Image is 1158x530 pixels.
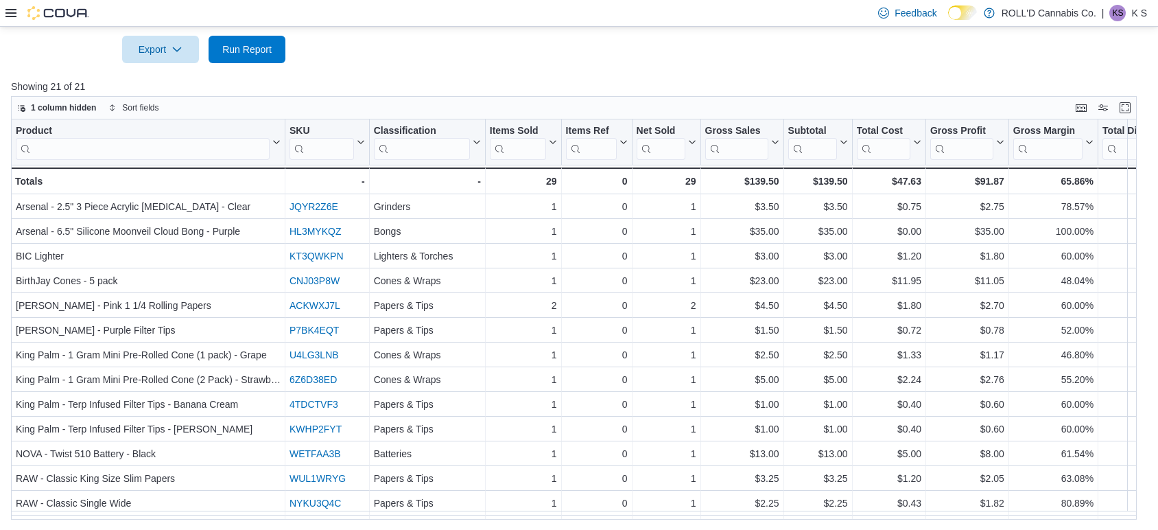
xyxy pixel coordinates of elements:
div: Classification [374,124,470,137]
div: Papers & Tips [374,470,481,487]
div: 0 [566,223,628,240]
div: Grinders [374,198,481,215]
div: RAW - Classic King Size Slim Papers [16,470,281,487]
div: Items Ref [566,124,617,137]
div: 0 [566,248,628,264]
a: WETFAA3B [289,448,341,459]
div: 1 [637,198,696,215]
div: $35.00 [788,223,848,240]
div: 1 [637,371,696,388]
p: Showing 21 of 21 [11,80,1148,93]
span: KS [1112,5,1123,21]
div: SKU URL [289,124,354,159]
div: Gross Margin [1013,124,1083,137]
div: $1.00 [705,396,779,413]
div: $139.50 [705,173,779,189]
div: $5.00 [857,446,921,462]
div: 60.00% [1013,297,1094,314]
button: Sort fields [103,100,164,116]
div: $1.33 [857,347,921,363]
div: $2.24 [857,371,921,388]
div: $11.05 [930,273,1004,289]
div: 0 [566,495,628,511]
button: 1 column hidden [12,100,102,116]
div: 2 [490,297,557,314]
div: 0 [566,470,628,487]
div: K S [1109,5,1126,21]
div: $0.40 [857,421,921,437]
a: P7BK4EQT [289,325,339,336]
div: NOVA - Twist 510 Battery - Black [16,446,281,462]
div: 1 [490,470,557,487]
div: $1.20 [857,470,921,487]
div: Product [16,124,270,159]
div: Net Sold [637,124,685,159]
div: Arsenal - 6.5" Silicone Moonveil Cloud Bong - Purple [16,223,281,240]
div: 1 [637,223,696,240]
div: - [289,173,365,189]
div: $3.00 [788,248,848,264]
div: $1.00 [788,421,848,437]
p: | [1102,5,1104,21]
div: 1 [637,248,696,264]
div: $1.80 [930,248,1004,264]
div: Items Ref [566,124,617,159]
div: $23.00 [705,273,779,289]
div: 0 [566,347,628,363]
div: 80.89% [1013,495,1094,511]
button: Total Cost [857,124,921,159]
div: Gross Margin [1013,124,1083,159]
span: Sort fields [122,102,158,113]
div: Totals [15,173,281,189]
div: $1.50 [788,322,848,338]
div: $47.63 [857,173,921,189]
button: Enter fullscreen [1117,100,1133,116]
div: $11.95 [857,273,921,289]
div: 1 [637,421,696,437]
div: $0.60 [930,396,1004,413]
div: $2.05 [930,470,1004,487]
button: Display options [1095,100,1111,116]
div: $1.00 [788,396,848,413]
div: 0 [566,198,628,215]
div: [PERSON_NAME] - Pink 1 1/4 Rolling Papers [16,297,281,314]
div: Cones & Wraps [374,273,481,289]
div: Items Sold [490,124,546,159]
button: Subtotal [788,124,848,159]
p: ROLL'D Cannabis Co. [1002,5,1096,21]
div: 1 [637,470,696,487]
div: Gross Profit [930,124,993,137]
button: Run Report [209,36,285,63]
div: King Palm - 1 Gram Mini Pre-Rolled Cone (1 pack) - Grape [16,347,281,363]
div: $2.76 [930,371,1004,388]
div: $0.78 [930,322,1004,338]
div: $1.50 [705,322,779,338]
div: 1 [490,421,557,437]
div: $0.75 [857,198,921,215]
div: 1 [637,396,696,413]
a: U4LG3LNB [289,349,339,360]
div: $5.00 [705,371,779,388]
div: $1.00 [705,421,779,437]
a: HL3MYKQZ [289,226,341,237]
div: 1 [490,371,557,388]
div: 52.00% [1013,322,1094,338]
div: 0 [566,396,628,413]
div: Batteries [374,446,481,462]
div: SKU [289,124,354,137]
div: $2.75 [930,198,1004,215]
div: Subtotal [788,124,837,137]
div: 1 [490,223,557,240]
div: $91.87 [930,173,1004,189]
span: Export [130,36,191,63]
div: 1 [490,347,557,363]
div: 1 [490,273,557,289]
div: 29 [637,173,696,189]
button: Items Sold [490,124,557,159]
div: 1 [637,273,696,289]
button: Product [16,124,281,159]
div: $0.72 [857,322,921,338]
div: $13.00 [788,446,848,462]
div: $2.25 [788,495,848,511]
div: 1 [490,495,557,511]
